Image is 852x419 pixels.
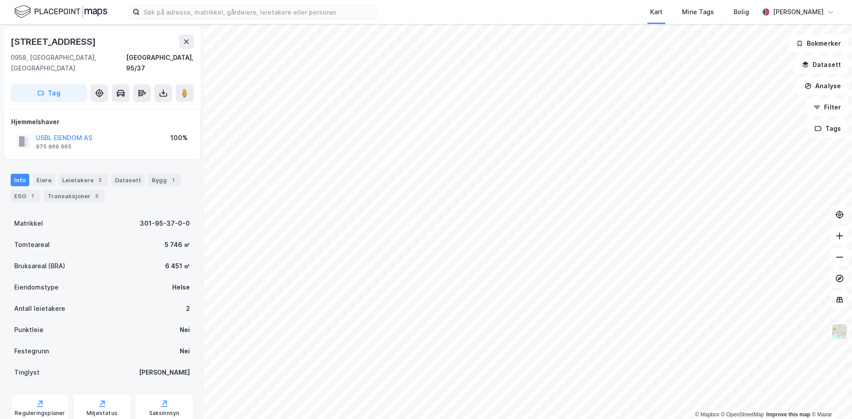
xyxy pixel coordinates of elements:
[14,367,39,378] div: Tinglyst
[139,367,190,378] div: [PERSON_NAME]
[14,218,43,229] div: Matrikkel
[766,411,810,418] a: Improve this map
[14,239,50,250] div: Tomteareal
[140,218,190,229] div: 301-95-37-0-0
[169,176,177,184] div: 1
[808,376,852,419] iframe: Chat Widget
[14,303,65,314] div: Antall leietakere
[14,261,65,271] div: Bruksareal (BRA)
[95,176,104,184] div: 2
[165,261,190,271] div: 6 451 ㎡
[170,133,188,143] div: 100%
[172,282,190,293] div: Helse
[44,190,105,202] div: Transaksjoner
[180,325,190,335] div: Nei
[734,7,749,17] div: Bolig
[149,410,180,417] div: Saksinnsyn
[14,325,43,335] div: Punktleie
[797,77,848,95] button: Analyse
[15,410,65,417] div: Reguleringsplaner
[721,411,764,418] a: OpenStreetMap
[11,52,126,74] div: 0958, [GEOGRAPHIC_DATA], [GEOGRAPHIC_DATA]
[28,192,37,200] div: 1
[186,303,190,314] div: 2
[11,190,40,202] div: ESG
[36,143,71,150] div: 975 969 665
[14,282,59,293] div: Eiendomstype
[831,323,848,340] img: Z
[140,5,377,19] input: Søk på adresse, matrikkel, gårdeiere, leietakere eller personer
[126,52,193,74] div: [GEOGRAPHIC_DATA], 95/37
[773,7,824,17] div: [PERSON_NAME]
[650,7,663,17] div: Kart
[14,346,49,356] div: Festegrunn
[11,174,29,186] div: Info
[180,346,190,356] div: Nei
[92,192,101,200] div: 5
[695,411,719,418] a: Mapbox
[33,174,55,186] div: Eiere
[111,174,145,186] div: Datasett
[807,120,848,137] button: Tags
[14,4,107,20] img: logo.f888ab2527a4732fd821a326f86c7f29.svg
[789,35,848,52] button: Bokmerker
[165,239,190,250] div: 5 746 ㎡
[11,84,87,102] button: Tag
[59,174,108,186] div: Leietakere
[808,376,852,419] div: Kontrollprogram for chat
[682,7,714,17] div: Mine Tags
[11,117,193,127] div: Hjemmelshaver
[87,410,118,417] div: Miljøstatus
[11,35,98,49] div: [STREET_ADDRESS]
[148,174,181,186] div: Bygg
[806,98,848,116] button: Filter
[794,56,848,74] button: Datasett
